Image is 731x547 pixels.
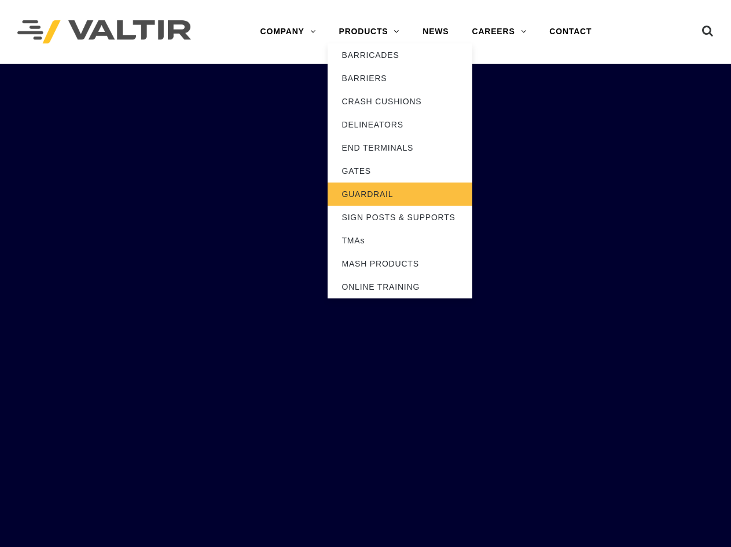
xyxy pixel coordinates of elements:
[249,20,328,43] a: COMPANY
[328,113,472,136] a: DELINEATORS
[328,183,472,206] a: GUARDRAIL
[328,206,472,229] a: SIGN POSTS & SUPPORTS
[328,229,472,252] a: TMAs
[328,252,472,275] a: MASH PRODUCTS
[538,20,603,43] a: CONTACT
[328,136,472,159] a: END TERMINALS
[328,159,472,183] a: GATES
[411,20,460,43] a: NEWS
[328,67,472,90] a: BARRIERS
[328,20,412,43] a: PRODUCTS
[17,20,191,44] img: Valtir
[328,43,472,67] a: BARRICADES
[328,275,472,298] a: ONLINE TRAINING
[328,90,472,113] a: CRASH CUSHIONS
[460,20,538,43] a: CAREERS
